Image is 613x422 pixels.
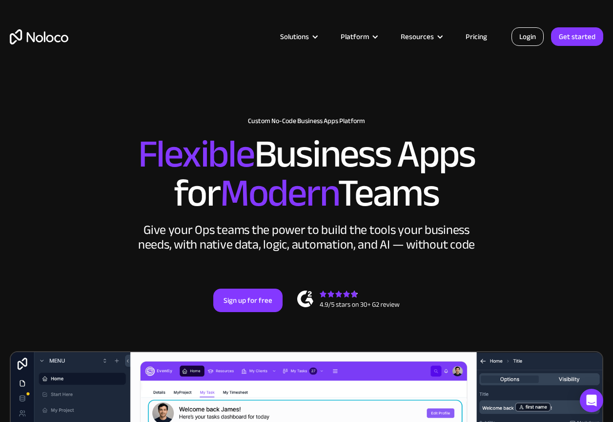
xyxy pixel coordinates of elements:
div: Platform [328,30,388,43]
a: Sign up for free [213,289,283,312]
div: Open Intercom Messenger [580,389,603,412]
div: Resources [388,30,453,43]
span: Modern [220,157,338,230]
h2: Business Apps for Teams [10,135,603,213]
div: Give your Ops teams the power to build the tools your business needs, with native data, logic, au... [136,223,477,252]
h1: Custom No-Code Business Apps Platform [10,117,603,125]
span: Flexible [138,118,254,190]
div: Solutions [280,30,309,43]
div: Solutions [268,30,328,43]
a: Get started [551,27,603,46]
a: Pricing [453,30,499,43]
div: Platform [341,30,369,43]
a: home [10,29,68,44]
div: Resources [401,30,434,43]
a: Login [511,27,544,46]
